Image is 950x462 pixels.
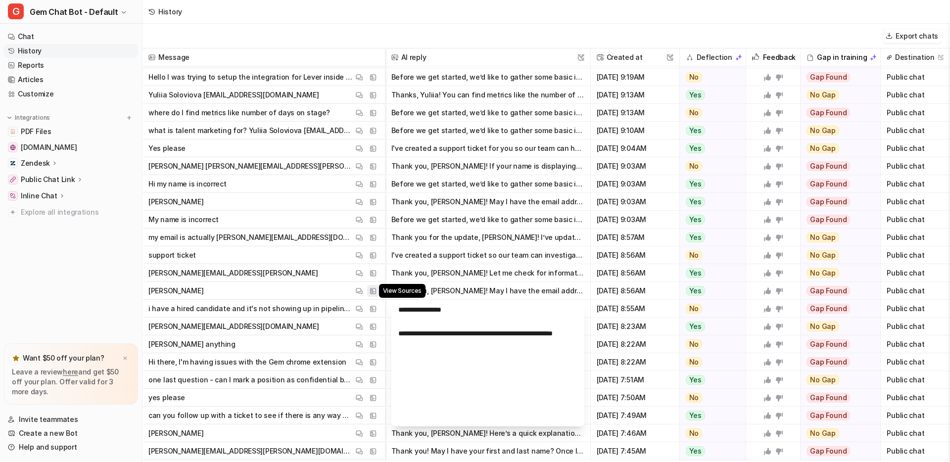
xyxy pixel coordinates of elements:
p: Inline Chat [21,191,57,201]
button: No Gap [801,139,874,157]
span: No Gap [807,250,839,260]
span: Gap Found [807,179,850,189]
img: x [122,355,128,362]
span: Yes [686,197,705,207]
button: No [680,68,741,86]
span: Yes [686,411,705,420]
div: History [158,6,182,17]
span: No [686,393,703,403]
span: AI reply [389,48,586,66]
span: Yes [686,286,705,296]
button: I've created a support ticket so our team can investigate why your hired candidate isn’t showing ... [391,246,584,264]
button: Gap Found [801,389,874,407]
button: No [680,246,741,264]
p: one last question - can I mark a position as confidential but publish it to get a link that way? [148,371,353,389]
button: Before we get started, we’d like to gather some basic information to help us identify your accoun... [391,122,584,139]
span: No [686,339,703,349]
span: Public chat [885,353,946,371]
img: status.gem.com [10,144,16,150]
span: Yes [686,143,705,153]
span: Explore all integrations [21,204,134,220]
button: No [680,300,741,318]
span: Public chat [885,193,946,211]
span: [DATE] 9:13AM [595,86,675,104]
span: Gap Found [807,357,850,367]
button: No Gap [801,86,874,104]
img: Public Chat Link [10,177,16,183]
button: Yes [680,175,741,193]
span: Public chat [885,424,946,442]
button: Yes [680,407,741,424]
a: Explore all integrations [4,205,138,219]
span: No [686,428,703,438]
button: No Gap [801,318,874,335]
p: can you follow up with a ticket to see if there is any way we can not publish a position to our c... [148,407,353,424]
p: Leave a review and get $50 off your plan. Offer valid for 3 more days. [12,367,130,397]
button: No [680,353,741,371]
span: Public chat [885,371,946,389]
span: No Gap [807,268,839,278]
span: [DATE] 9:03AM [595,157,675,175]
span: Yes [686,268,705,278]
button: View Sources [367,285,379,297]
span: [DATE] 7:50AM [595,389,675,407]
span: No [686,357,703,367]
span: PDF Files [21,127,51,137]
span: No Gap [807,143,839,153]
button: Yes [680,122,741,139]
span: No Gap [807,126,839,136]
span: Public chat [885,389,946,407]
p: [PERSON_NAME] anything [148,335,236,353]
span: [DATE] 7:51AM [595,371,675,389]
button: Thank you, [PERSON_NAME]! If your name is displaying incorrectly in Gem, it typically needs to be... [391,157,584,175]
button: Yes [680,442,741,460]
p: [PERSON_NAME][EMAIL_ADDRESS][PERSON_NAME][DOMAIN_NAME] [148,442,353,460]
span: Public chat [885,122,946,139]
button: Thank you for the update, [PERSON_NAME]! I’ve updated your support ticket with your correct email... [391,229,584,246]
button: Yes [680,139,741,157]
button: Before we get started, we’d like to gather some basic information to help us identify your accoun... [391,175,584,193]
span: Public chat [885,86,946,104]
button: Yes [680,282,741,300]
span: Gap Found [807,393,850,403]
p: Hello I was trying to setup the integration for Lever inside of Gem. When I tried to add an integ... [148,68,353,86]
p: Yuliia Soloviova [EMAIL_ADDRESS][DOMAIN_NAME] [148,86,319,104]
span: [DATE] 8:23AM [595,318,675,335]
a: Help and support [4,440,138,454]
button: Thank you, [PERSON_NAME]! May I have the email address associated with your Gem account? This wil... [391,193,584,211]
p: what is talent marketing for? Yuliia Soloviova [EMAIL_ADDRESS][DOMAIN_NAME] [148,122,353,139]
span: Yes [686,215,705,225]
p: Zendesk [21,158,50,168]
a: Create a new Bot [4,426,138,440]
button: Integrations [4,113,53,123]
span: Gap Found [807,161,850,171]
span: [DATE] 7:46AM [595,424,675,442]
span: Public chat [885,246,946,264]
p: Hi my name is incorrect [148,175,227,193]
img: Inline Chat [10,193,16,199]
span: [DATE] 8:56AM [595,282,675,300]
span: Public chat [885,335,946,353]
p: [PERSON_NAME] [PERSON_NAME][EMAIL_ADDRESS][PERSON_NAME][DOMAIN_NAME] [148,157,353,175]
p: [PERSON_NAME] [148,193,203,211]
button: No [680,104,741,122]
span: Gap Found [807,286,850,296]
a: PDF FilesPDF Files [4,125,138,139]
span: Public chat [885,104,946,122]
span: [DATE] 9:10AM [595,122,675,139]
span: View Sources [379,284,426,298]
span: Public chat [885,407,946,424]
p: my email is actually [PERSON_NAME][EMAIL_ADDRESS][DOMAIN_NAME] [148,229,353,246]
button: Thanks, Yuliia! You can find metrics like the number of days a candidate spends in each stage by ... [391,86,584,104]
p: [PERSON_NAME] [148,282,203,300]
button: Yes [680,211,741,229]
span: Gap Found [807,215,850,225]
a: here [63,368,78,376]
button: I've created a support ticket for you so our team can help update your name to "[PERSON_NAME]" in... [391,139,584,157]
span: Yes [686,90,705,100]
button: Thank you, [PERSON_NAME]! Here’s a quick explanation of the difference between unlisting (unpubli... [391,424,584,442]
span: [DATE] 8:55AM [595,300,675,318]
span: [DATE] 8:56AM [595,264,675,282]
p: My name is incorrect [148,211,218,229]
span: Gap Found [807,339,850,349]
